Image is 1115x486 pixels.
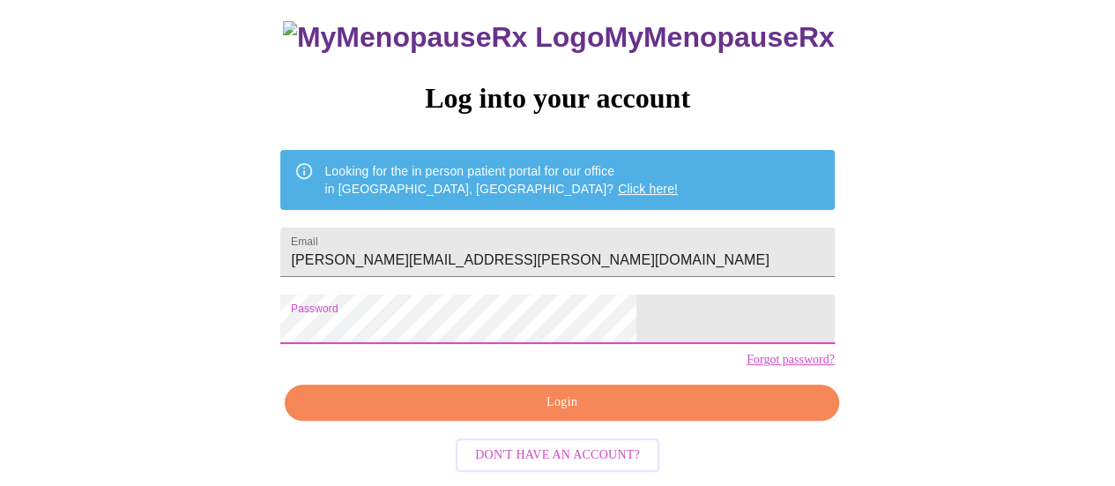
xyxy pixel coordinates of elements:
button: Login [285,385,838,421]
a: Don't have an account? [451,446,664,461]
button: Don't have an account? [456,438,659,473]
h3: MyMenopauseRx [283,21,835,54]
span: Don't have an account? [475,445,640,467]
img: MyMenopauseRx Logo [283,21,604,54]
div: Looking for the in person patient portal for our office in [GEOGRAPHIC_DATA], [GEOGRAPHIC_DATA]? [324,155,678,205]
a: Forgot password? [747,353,835,367]
h3: Log into your account [280,82,834,115]
a: Click here! [618,182,678,196]
span: Login [305,392,818,414]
